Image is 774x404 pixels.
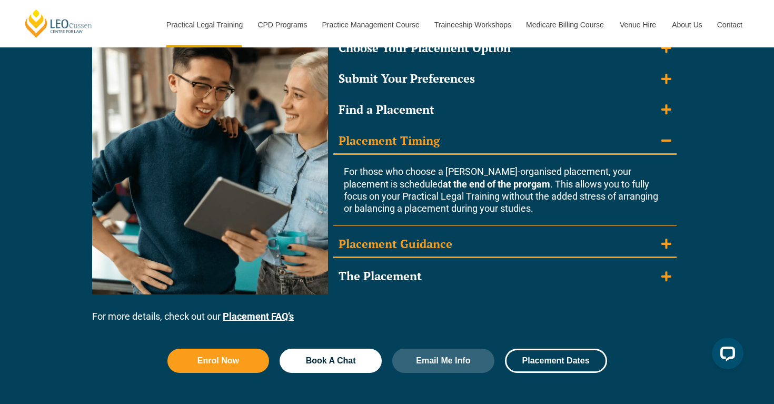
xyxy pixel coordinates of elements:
[703,333,748,378] iframe: LiveChat chat widget
[416,357,470,365] span: Email Me Info
[339,237,452,252] div: Placement Guidance
[612,2,664,47] a: Venue Hire
[167,349,270,373] a: Enrol Now
[664,2,709,47] a: About Us
[333,231,677,259] summary: Placement Guidance
[333,97,677,123] summary: Find a Placement
[426,2,518,47] a: Traineeship Workshops
[306,357,356,365] span: Book A Chat
[344,166,658,214] span: For those who choose a [PERSON_NAME]-organised placement, your placement is scheduled . This allo...
[339,71,475,86] div: Submit Your Preferences
[197,357,239,365] span: Enrol Now
[250,2,314,47] a: CPD Programs
[280,349,382,373] a: Book A Chat
[158,2,250,47] a: Practical Legal Training
[92,311,221,322] span: For more details, check out our
[339,133,440,149] div: Placement Timing
[223,311,294,322] a: Placement FAQ’s
[314,2,426,47] a: Practice Management Course
[333,128,677,155] summary: Placement Timing
[339,41,511,56] div: Choose Your Placement Option
[339,269,422,284] div: The Placement
[505,349,607,373] a: Placement Dates
[392,349,494,373] a: Email Me Info
[24,8,94,38] a: [PERSON_NAME] Centre for Law
[333,4,677,289] div: Accordion. Open links with Enter or Space, close with Escape, and navigate with Arrow Keys
[443,179,550,190] strong: at the end of the prorgam
[709,2,750,47] a: Contact
[339,102,434,117] div: Find a Placement
[518,2,612,47] a: Medicare Billing Course
[333,66,677,92] summary: Submit Your Preferences
[333,263,677,289] summary: The Placement
[333,35,677,61] summary: Choose Your Placement Option
[522,357,590,365] span: Placement Dates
